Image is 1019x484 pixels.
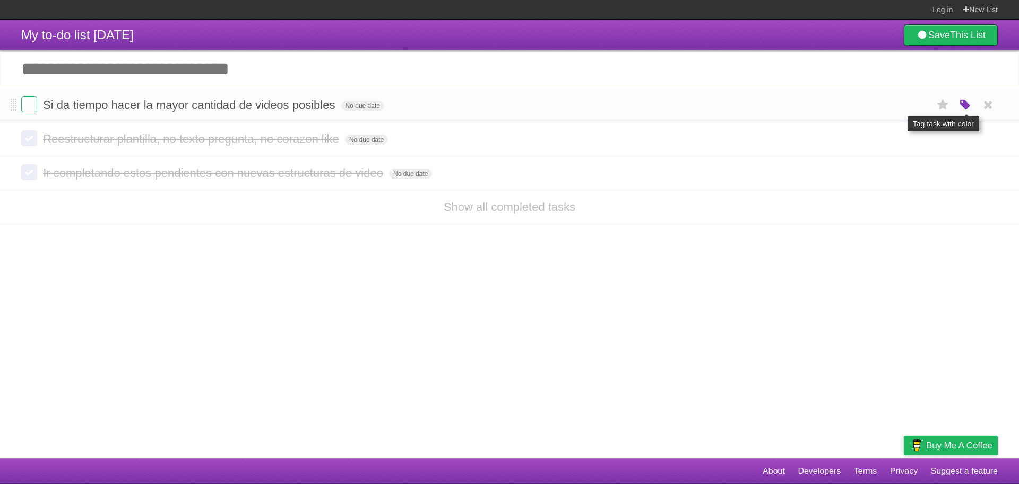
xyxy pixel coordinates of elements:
[926,436,992,455] span: Buy me a coffee
[345,135,388,145] span: No due date
[904,24,998,46] a: SaveThis List
[444,200,575,214] a: Show all completed tasks
[21,130,37,146] label: Done
[933,96,953,114] label: Star task
[904,436,998,455] a: Buy me a coffee
[950,30,986,40] b: This List
[909,436,923,454] img: Buy me a coffee
[890,461,918,481] a: Privacy
[43,132,342,146] span: Reestructurar plantilla, no texto pregunta, no corazon like
[854,461,877,481] a: Terms
[763,461,785,481] a: About
[21,28,134,42] span: My to-do list [DATE]
[21,96,37,112] label: Done
[341,101,384,111] span: No due date
[43,166,386,180] span: Ir completando estos pendientes con nuevas estructuras de video
[389,169,432,179] span: No due date
[43,98,338,112] span: Si da tiempo hacer la mayor cantidad de videos posibles
[21,164,37,180] label: Done
[931,461,998,481] a: Suggest a feature
[798,461,841,481] a: Developers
